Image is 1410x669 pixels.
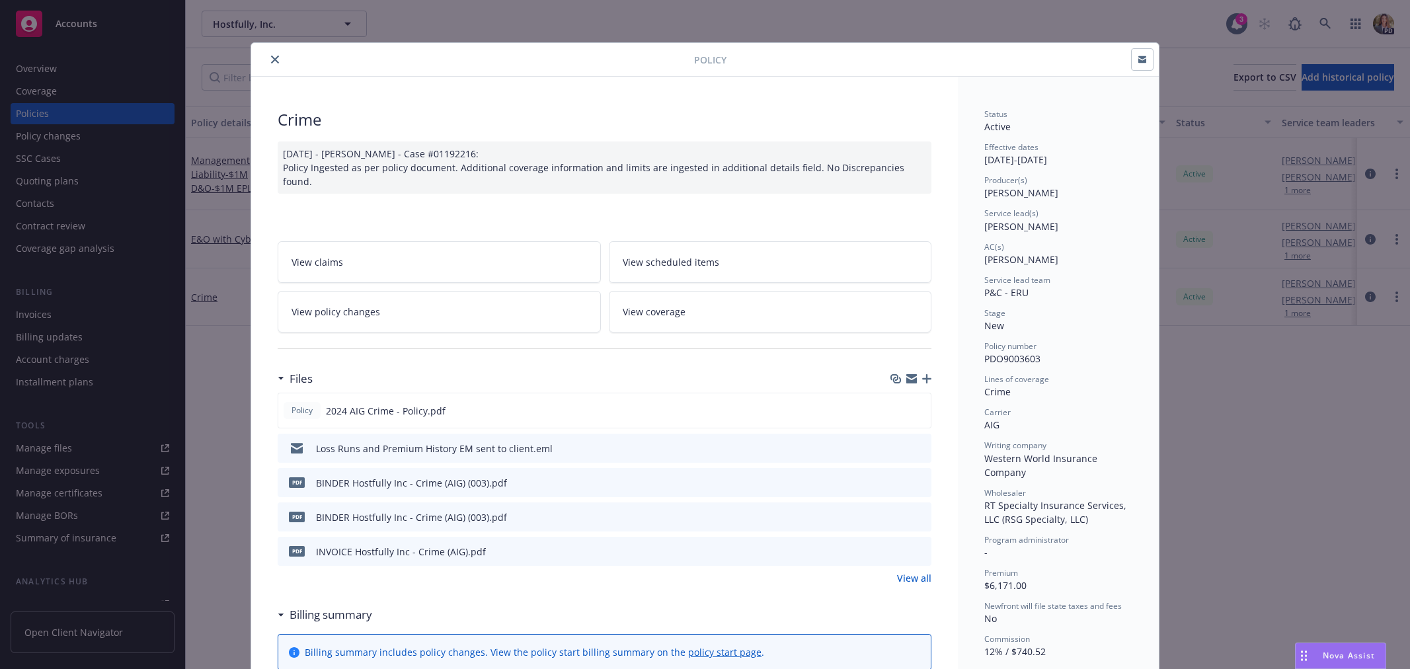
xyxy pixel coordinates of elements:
[984,418,999,431] span: AIG
[1323,650,1375,661] span: Nova Assist
[893,476,904,490] button: download file
[893,442,904,455] button: download file
[278,141,931,194] div: [DATE] - [PERSON_NAME] - Case #01192216: Policy Ingested as per policy document. Additional cover...
[984,141,1132,167] div: [DATE] - [DATE]
[984,307,1005,319] span: Stage
[316,545,486,559] div: INVOICE Hostfully Inc - Crime (AIG).pdf
[289,546,305,556] span: pdf
[290,370,313,387] h3: Files
[278,606,372,623] div: Billing summary
[278,241,601,283] a: View claims
[289,405,315,416] span: Policy
[623,255,719,269] span: View scheduled items
[984,241,1004,253] span: AC(s)
[316,476,507,490] div: BINDER Hostfully Inc - Crime (AIG) (003).pdf
[290,606,372,623] h3: Billing summary
[914,476,926,490] button: preview file
[914,510,926,524] button: preview file
[984,440,1046,451] span: Writing company
[984,175,1027,186] span: Producer(s)
[893,510,904,524] button: download file
[984,567,1018,578] span: Premium
[984,633,1030,645] span: Commission
[984,600,1122,611] span: Newfront will file state taxes and fees
[984,407,1011,418] span: Carrier
[984,340,1037,352] span: Policy number
[914,404,925,418] button: preview file
[897,571,931,585] a: View all
[984,141,1038,153] span: Effective dates
[984,286,1029,299] span: P&C - ERU
[289,477,305,487] span: pdf
[609,291,932,333] a: View coverage
[1295,643,1386,669] button: Nova Assist
[316,510,507,524] div: BINDER Hostfully Inc - Crime (AIG) (003).pdf
[688,646,762,658] a: policy start page
[609,241,932,283] a: View scheduled items
[984,253,1058,266] span: [PERSON_NAME]
[984,612,997,625] span: No
[305,645,764,659] div: Billing summary includes policy changes. View the policy start billing summary on the .
[292,255,343,269] span: View claims
[984,546,988,559] span: -
[984,220,1058,233] span: [PERSON_NAME]
[278,108,931,131] div: Crime
[984,499,1129,526] span: RT Specialty Insurance Services, LLC (RSG Specialty, LLC)
[984,487,1026,498] span: Wholesaler
[326,404,446,418] span: 2024 AIG Crime - Policy.pdf
[316,442,553,455] div: Loss Runs and Premium History EM sent to client.eml
[984,452,1100,479] span: Western World Insurance Company
[984,108,1007,120] span: Status
[694,53,726,67] span: Policy
[984,319,1004,332] span: New
[914,442,926,455] button: preview file
[984,186,1058,199] span: [PERSON_NAME]
[292,305,380,319] span: View policy changes
[267,52,283,67] button: close
[984,374,1049,385] span: Lines of coverage
[984,208,1038,219] span: Service lead(s)
[278,370,313,387] div: Files
[623,305,685,319] span: View coverage
[289,512,305,522] span: pdf
[984,352,1040,365] span: PDO9003603
[278,291,601,333] a: View policy changes
[1296,643,1312,668] div: Drag to move
[984,274,1050,286] span: Service lead team
[893,545,904,559] button: download file
[984,534,1069,545] span: Program administrator
[984,579,1027,592] span: $6,171.00
[984,645,1046,658] span: 12% / $740.52
[984,385,1011,398] span: Crime
[914,545,926,559] button: preview file
[984,120,1011,133] span: Active
[892,404,903,418] button: download file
